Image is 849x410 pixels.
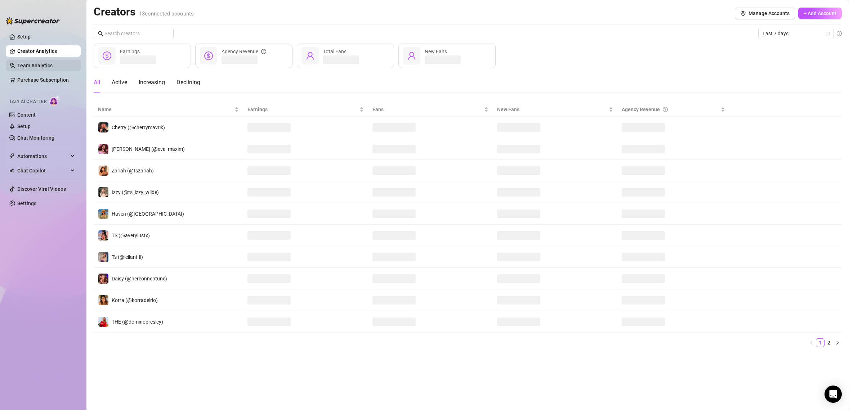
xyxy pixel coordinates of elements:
[807,338,816,347] li: Previous Page
[17,165,68,176] span: Chat Copilot
[804,10,836,16] span: + Add Account
[104,30,164,37] input: Search creators
[243,103,368,117] th: Earnings
[826,31,830,36] span: calendar
[17,112,36,118] a: Content
[98,295,108,305] img: Korra (@korradelrio)
[98,209,108,219] img: Haven (@tshavenrose)
[372,105,483,113] span: Fans
[807,338,816,347] button: left
[17,45,75,57] a: Creator Analytics
[261,48,266,55] span: question-circle
[6,17,60,24] img: logo-BBDzfeDw.svg
[816,338,825,347] li: 1
[833,338,842,347] li: Next Page
[112,319,163,325] span: THE (@dominopresley)
[825,339,833,347] a: 2
[139,78,165,87] div: Increasing
[816,339,824,347] a: 1
[323,49,347,54] span: Total Fans
[17,34,31,40] a: Setup
[98,317,108,327] img: THE (@dominopresley)
[741,11,746,16] span: setting
[798,8,842,19] button: + Add Account
[17,186,66,192] a: Discover Viral Videos
[112,254,143,260] span: Ts (@leilani_li)
[306,51,314,60] span: user
[663,105,668,113] span: question-circle
[98,122,108,132] img: Cherry (@cherrymavrik)
[98,144,108,154] img: Eva (@eva_maxim)
[10,98,46,105] span: Izzy AI Chatter
[112,78,127,87] div: Active
[835,341,840,345] span: right
[247,105,358,113] span: Earnings
[49,95,61,106] img: AI Chatter
[17,150,68,162] span: Automations
[98,187,108,197] img: Izzy (@ts_izzy_wilde)
[833,338,842,347] button: right
[9,153,15,159] span: thunderbolt
[94,5,194,19] h2: Creators
[98,252,108,262] img: Ts (@leilani_li)
[120,49,140,54] span: Earnings
[17,135,54,141] a: Chat Monitoring
[493,103,617,117] th: New Fans
[222,48,266,55] div: Agency Revenue
[98,31,103,36] span: search
[17,63,53,68] a: Team Analytics
[112,211,184,217] span: Haven (@[GEOGRAPHIC_DATA])
[368,103,493,117] th: Fans
[763,28,830,39] span: Last 7 days
[825,386,842,403] div: Open Intercom Messenger
[17,74,75,86] a: Purchase Subscription
[809,341,814,345] span: left
[735,8,795,19] button: Manage Accounts
[17,201,36,206] a: Settings
[407,51,416,60] span: user
[112,233,150,238] span: TS (@averylustx)
[98,166,108,176] img: Zariah (@tszariah)
[139,10,194,17] span: 13 connected accounts
[94,103,243,117] th: Name
[103,51,111,60] span: dollar-circle
[112,297,158,303] span: Korra (@korradelrio)
[112,189,159,195] span: Izzy (@ts_izzy_wilde)
[17,123,31,129] a: Setup
[204,51,213,60] span: dollar-circle
[837,31,842,36] span: info-circle
[98,274,108,284] img: Daisy (@hereonneptune)
[112,168,154,174] span: Zariah (@tszariah)
[176,78,200,87] div: Declining
[749,10,790,16] span: Manage Accounts
[112,146,185,152] span: [PERSON_NAME] (@eva_maxim)
[112,125,165,130] span: Cherry (@cherrymavrik)
[98,230,108,240] img: TS (@averylustx)
[425,49,447,54] span: New Fans
[98,105,233,113] span: Name
[497,105,607,113] span: New Fans
[112,276,167,281] span: Daisy (@hereonneptune)
[9,168,14,173] img: Chat Copilot
[622,105,720,113] div: Agency Revenue
[94,78,100,87] div: All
